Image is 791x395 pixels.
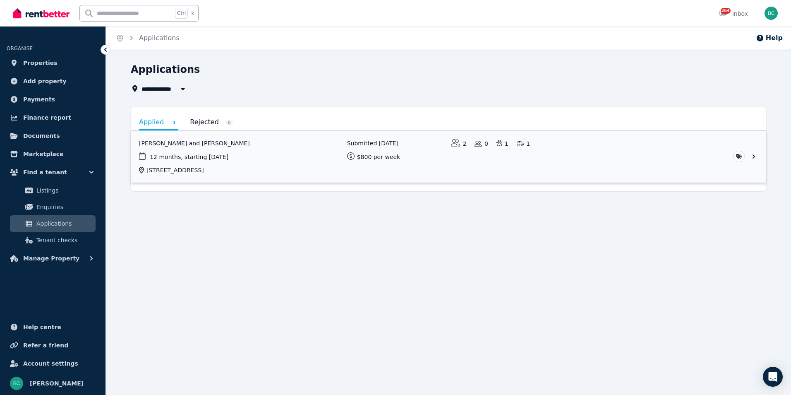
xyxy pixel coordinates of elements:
[23,113,71,123] span: Finance report
[7,91,99,108] a: Payments
[7,250,99,267] button: Manage Property
[131,63,200,76] h1: Applications
[191,10,194,17] span: k
[721,8,731,14] span: 264
[36,185,92,195] span: Listings
[756,33,783,43] button: Help
[7,46,33,51] span: ORGANISE
[7,109,99,126] a: Finance report
[106,26,189,50] nav: Breadcrumb
[36,235,92,245] span: Tenant checks
[23,253,79,263] span: Manage Property
[36,219,92,229] span: Applications
[23,58,58,68] span: Properties
[23,167,67,177] span: Find a tenant
[175,8,188,19] span: Ctrl
[139,34,180,42] a: Applications
[23,149,63,159] span: Marketplace
[23,359,78,369] span: Account settings
[7,355,99,372] a: Account settings
[7,337,99,354] a: Refer a friend
[23,94,55,104] span: Payments
[23,322,61,332] span: Help centre
[13,7,70,19] img: RentBetter
[7,73,99,89] a: Add property
[10,182,96,199] a: Listings
[190,115,233,129] a: Rejected
[10,215,96,232] a: Applications
[7,55,99,71] a: Properties
[7,146,99,162] a: Marketplace
[763,367,783,387] div: Open Intercom Messenger
[10,199,96,215] a: Enquiries
[10,232,96,248] a: Tenant checks
[36,202,92,212] span: Enquiries
[23,340,68,350] span: Refer a friend
[10,377,23,390] img: Ben Cooke
[7,319,99,335] a: Help centre
[7,128,99,144] a: Documents
[23,131,60,141] span: Documents
[170,120,178,126] span: 1
[225,120,233,126] span: 0
[765,7,778,20] img: Ben Cooke
[7,164,99,181] button: Find a tenant
[139,115,178,130] a: Applied
[23,76,67,86] span: Add property
[131,131,766,183] a: View application: Thomas Sadler and Lyn Svoboda
[30,378,84,388] span: [PERSON_NAME]
[719,10,748,18] div: Inbox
